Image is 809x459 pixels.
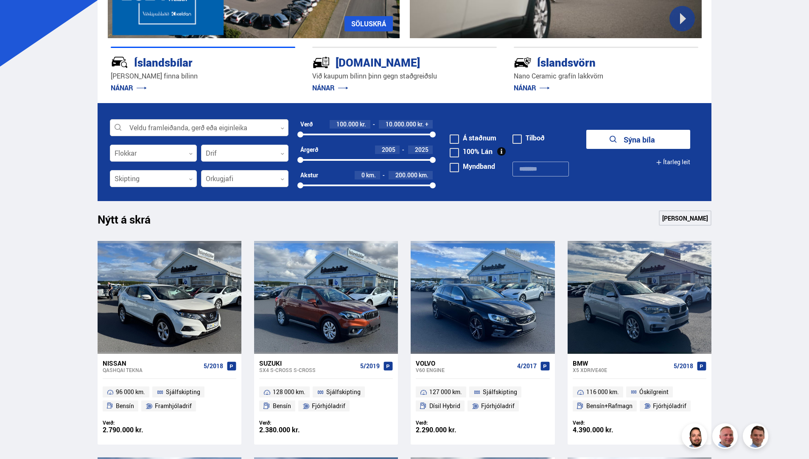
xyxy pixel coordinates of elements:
span: Fjórhjóladrif [653,401,686,411]
div: V60 ENGINE [416,367,513,373]
a: NÁNAR [312,83,348,92]
a: NÁNAR [514,83,550,92]
div: SX4 S-Cross S-CROSS [259,367,357,373]
img: FbJEzSuNWCJXmdc-.webp [744,425,770,450]
span: Dísil Hybrid [429,401,460,411]
label: 100% Lán [450,148,493,155]
div: 2.290.000 kr. [416,426,483,434]
span: kr. [417,121,424,128]
label: Myndband [450,163,495,170]
span: 4/2017 [517,363,537,369]
div: Verð [300,121,313,128]
span: Bensín+Rafmagn [586,401,633,411]
div: [DOMAIN_NAME] [312,54,467,69]
span: Bensín [273,401,291,411]
span: Óskilgreint [639,387,669,397]
span: 128 000 km. [273,387,305,397]
label: Á staðnum [450,134,496,141]
div: Verð: [573,420,640,426]
p: Við kaupum bílinn þinn gegn staðgreiðslu [312,71,497,81]
button: Opna LiveChat spjallviðmót [7,3,32,29]
span: 127 000 km. [429,387,462,397]
span: 5/2018 [204,363,223,369]
div: Akstur [300,172,318,179]
div: Verð: [259,420,326,426]
span: 5/2018 [674,363,693,369]
div: Verð: [416,420,483,426]
a: BMW X5 XDRIVE40E 5/2018 116 000 km. Óskilgreint Bensín+Rafmagn Fjórhjóladrif Verð: 4.390.000 kr. [568,354,711,445]
img: -Svtn6bYgwAsiwNX.svg [514,53,532,71]
span: Fjórhjóladrif [481,401,515,411]
a: SÖLUSKRÁ [344,16,393,31]
div: Qashqai TEKNA [103,367,200,373]
span: 200.000 [395,171,417,179]
span: 2025 [415,146,428,154]
span: Bensín [116,401,134,411]
span: Fjórhjóladrif [312,401,345,411]
span: 5/2019 [360,363,380,369]
span: km. [366,172,376,179]
span: 116 000 km. [586,387,619,397]
img: JRvxyua_JYH6wB4c.svg [111,53,129,71]
span: kr. [360,121,366,128]
p: Nano Ceramic grafín lakkvörn [514,71,698,81]
button: Sýna bíla [586,130,690,149]
div: 4.390.000 kr. [573,426,640,434]
span: Sjálfskipting [166,387,200,397]
label: Tilboð [512,134,545,141]
h1: Nýtt á skrá [98,213,165,231]
a: NÁNAR [111,83,147,92]
div: 2.790.000 kr. [103,426,170,434]
span: 10.000.000 [386,120,416,128]
img: siFngHWaQ9KaOqBr.png [714,425,739,450]
div: X5 XDRIVE40E [573,367,670,373]
p: [PERSON_NAME] finna bílinn [111,71,295,81]
a: Suzuki SX4 S-Cross S-CROSS 5/2019 128 000 km. Sjálfskipting Bensín Fjórhjóladrif Verð: 2.380.000 kr. [254,354,398,445]
span: 2005 [382,146,395,154]
div: 2.380.000 kr. [259,426,326,434]
div: BMW [573,359,670,367]
div: Árgerð [300,146,318,153]
span: Sjálfskipting [483,387,517,397]
div: Suzuki [259,359,357,367]
span: 0 [361,171,365,179]
span: Framhjóladrif [155,401,192,411]
span: km. [419,172,428,179]
div: Volvo [416,359,513,367]
span: Sjálfskipting [326,387,361,397]
div: Verð: [103,420,170,426]
span: + [425,121,428,128]
div: Íslandsbílar [111,54,265,69]
a: Volvo V60 ENGINE 4/2017 127 000 km. Sjálfskipting Dísil Hybrid Fjórhjóladrif Verð: 2.290.000 kr. [411,354,554,445]
a: Nissan Qashqai TEKNA 5/2018 96 000 km. Sjálfskipting Bensín Framhjóladrif Verð: 2.790.000 kr. [98,354,241,445]
span: 100.000 [336,120,358,128]
a: [PERSON_NAME] [659,210,711,226]
img: nhp88E3Fdnt1Opn2.png [683,425,708,450]
img: tr5P-W3DuiFaO7aO.svg [312,53,330,71]
div: Nissan [103,359,200,367]
div: Íslandsvörn [514,54,668,69]
span: 96 000 km. [116,387,145,397]
button: Ítarleg leit [656,153,690,172]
